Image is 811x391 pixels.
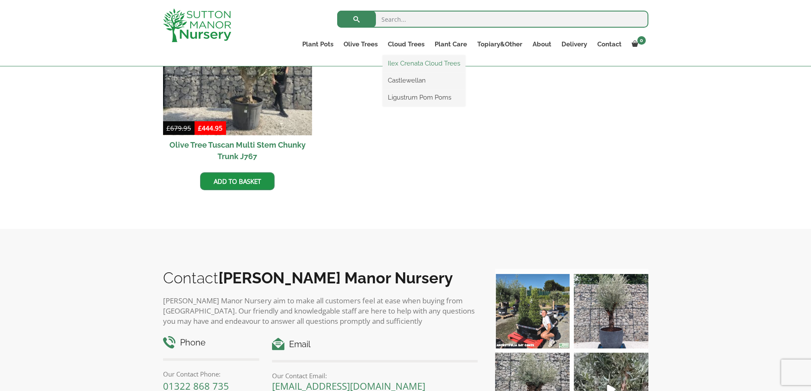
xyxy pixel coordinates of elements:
a: Cloud Trees [383,38,430,50]
a: Topiary&Other [472,38,527,50]
a: Contact [592,38,627,50]
span: £ [198,124,202,132]
a: About [527,38,556,50]
img: A beautiful multi-stem Spanish Olive tree potted in our luxurious fibre clay pots 😍😍 [574,274,648,348]
img: Our elegant & picturesque Angustifolia Cones are an exquisite addition to your Bay Tree collectio... [495,274,570,348]
b: [PERSON_NAME] Manor Nursery [218,269,453,287]
a: Ligustrum Pom Poms [383,91,465,104]
p: Our Contact Phone: [163,369,260,379]
a: Plant Pots [297,38,338,50]
span: 0 [637,36,646,45]
h4: Phone [163,336,260,349]
a: Plant Care [430,38,472,50]
p: [PERSON_NAME] Manor Nursery aim to make all customers feel at ease when buying from [GEOGRAPHIC_D... [163,296,478,326]
span: £ [166,124,170,132]
bdi: 444.95 [198,124,223,132]
h4: Email [272,338,478,351]
a: Ilex Crenata Cloud Trees [383,57,465,70]
a: Delivery [556,38,592,50]
img: logo [163,9,231,42]
a: Olive Trees [338,38,383,50]
a: Add to basket: “Olive Tree Tuscan Multi Stem Chunky Trunk J767” [200,172,275,190]
bdi: 679.95 [166,124,191,132]
h2: Contact [163,269,478,287]
h2: Olive Tree Tuscan Multi Stem Chunky Trunk J767 [163,135,312,166]
a: 0 [627,38,648,50]
a: Castlewellan [383,74,465,87]
p: Our Contact Email: [272,371,478,381]
input: Search... [337,11,648,28]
